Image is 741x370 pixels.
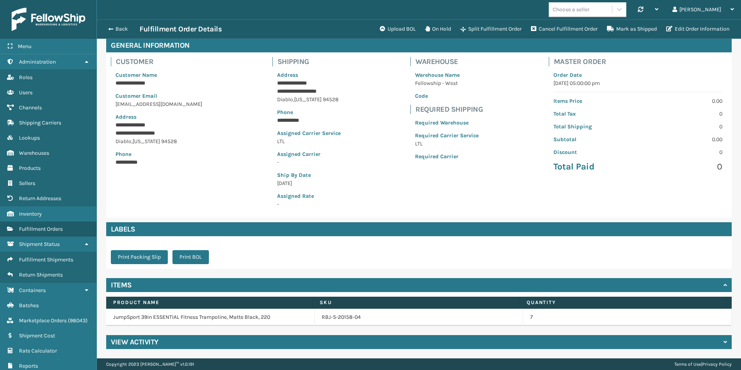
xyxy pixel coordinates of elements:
p: Customer Email [115,92,202,100]
span: Warehouses [19,150,49,156]
span: Fulfillment Orders [19,226,63,232]
span: ( 98043 ) [68,317,88,324]
p: Total Tax [553,110,633,118]
span: Fulfillment Shipments [19,256,73,263]
span: Shipment Status [19,241,60,247]
a: Terms of Use [674,361,701,367]
p: Assigned Carrier Service [277,129,341,137]
p: LTL [415,140,479,148]
i: Split Fulfillment Order [460,27,466,32]
p: Warehouse Name [415,71,479,79]
button: Upload BOL [375,21,420,37]
i: Upload BOL [380,26,385,31]
span: Diablo [277,96,293,103]
p: Assigned Rate [277,192,341,200]
p: Subtotal [553,135,633,144]
div: Choose a seller [553,5,589,14]
button: Print BOL [172,250,209,264]
p: Ship By Date [277,171,341,179]
span: Marketplace Orders [19,317,67,324]
span: Shipment Cost [19,332,55,339]
h4: Master Order [554,57,727,66]
span: Inventory [19,211,42,217]
td: 7 [523,309,732,326]
div: | [674,358,732,370]
h3: Fulfillment Order Details [140,24,222,34]
button: Back [104,26,140,33]
span: , [293,96,294,103]
span: 94528 [323,96,339,103]
span: [US_STATE] [133,138,160,145]
p: Required Carrier Service [415,131,479,140]
span: Shipping Carriers [19,119,61,126]
span: Roles [19,74,33,81]
label: Quantity [527,299,719,306]
span: Administration [19,59,56,65]
label: SKU [320,299,512,306]
p: [EMAIL_ADDRESS][DOMAIN_NAME] [115,100,202,108]
button: Mark as Shipped [602,21,662,37]
span: Menu [18,43,31,50]
p: Assigned Carrier [277,150,341,158]
p: 0 [643,110,722,118]
p: Phone [277,108,341,116]
span: Products [19,165,41,171]
span: Diablo [115,138,131,145]
p: Code [415,92,479,100]
button: Edit Order Information [662,21,734,37]
i: On Hold [425,26,430,31]
span: Sellers [19,180,35,187]
span: [US_STATE] [294,96,322,103]
p: - [277,158,341,166]
span: 94528 [161,138,177,145]
td: JumpSport 39in ESSENTIAL Fitness Trampoline, Matte Black, 220 [106,309,315,326]
p: [DATE] 05:00:00 pm [553,79,722,87]
span: Reports [19,363,38,369]
p: Order Date [553,71,722,79]
p: Total Shipping [553,123,633,131]
span: Channels [19,104,42,111]
i: Mark as Shipped [607,26,614,31]
i: Cancel Fulfillment Order [531,26,536,31]
p: LTL [277,137,341,145]
h4: Items [111,280,132,290]
i: Edit [666,26,672,31]
span: , [131,138,133,145]
span: Containers [19,287,46,294]
h4: Required Shipping [415,105,483,114]
p: 0.00 [643,135,722,144]
p: 0.00 [643,97,722,105]
span: Return Shipments [19,271,63,278]
a: Privacy Policy [702,361,732,367]
p: Fellowship - West [415,79,479,87]
span: Users [19,89,33,96]
h4: General Information [106,38,732,52]
p: Discount [553,148,633,156]
p: Total Paid [553,161,633,173]
button: On Hold [420,21,456,37]
p: Items Price [553,97,633,105]
img: logo [12,8,85,31]
p: 0 [643,161,722,173]
p: [DATE] [277,179,341,187]
span: Rate Calculator [19,348,57,354]
span: Batches [19,302,39,309]
p: - [277,200,341,208]
h4: Shipping [277,57,345,66]
p: Phone [115,150,202,158]
button: Split Fulfillment Order [456,21,526,37]
p: Required Carrier [415,152,479,161]
button: Print Packing Slip [111,250,168,264]
button: Cancel Fulfillment Order [526,21,602,37]
span: Return Addresses [19,195,61,202]
h4: Labels [106,222,732,236]
h4: View Activity [111,337,159,347]
span: Address [277,72,298,78]
span: Address [115,114,136,120]
h4: Customer [116,57,207,66]
p: Customer Name [115,71,202,79]
p: 0 [643,148,722,156]
h4: Warehouse [415,57,483,66]
p: Required Warehouse [415,119,479,127]
p: Copyright 2023 [PERSON_NAME]™ v 1.0.191 [106,358,194,370]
